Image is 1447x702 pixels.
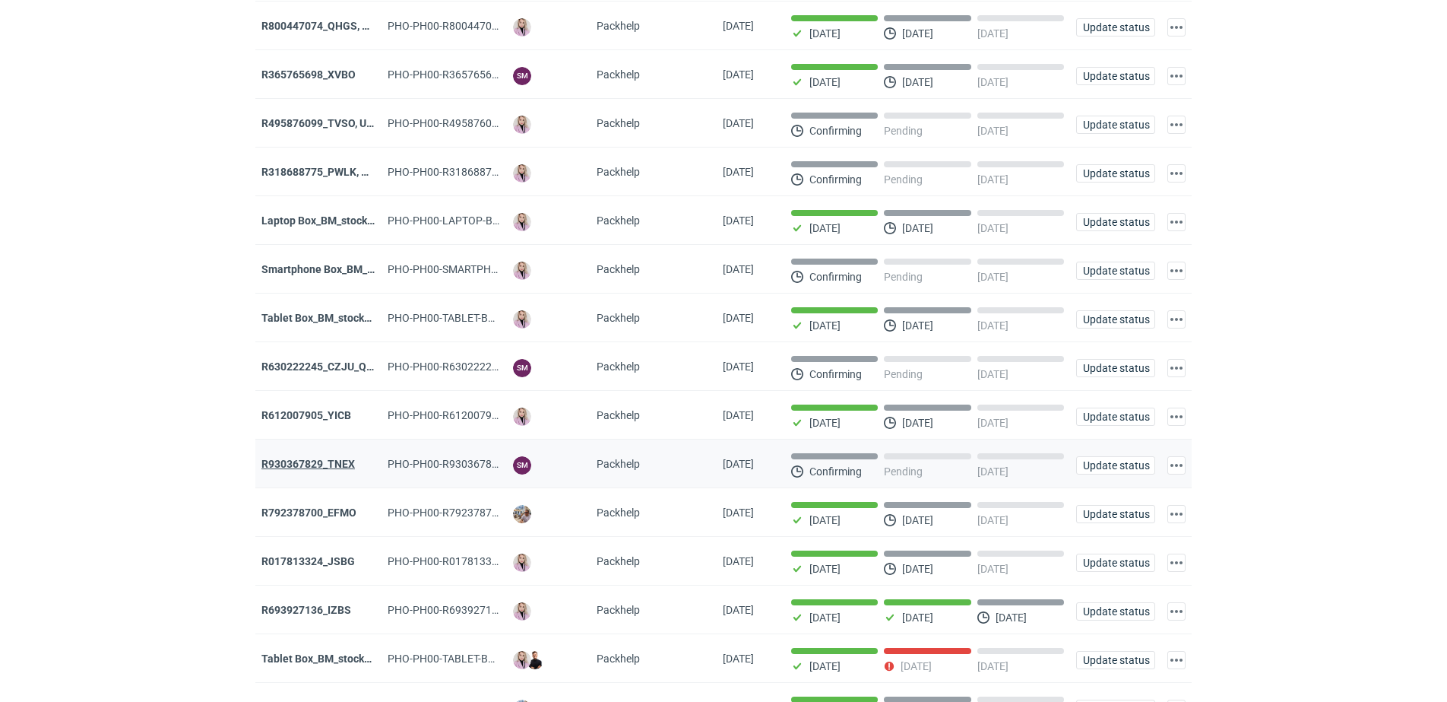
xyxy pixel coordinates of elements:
p: [DATE] [809,514,841,526]
a: Tablet Box_BM_stock_TEST RUN [261,653,419,665]
span: Update status [1083,460,1148,471]
p: [DATE] [977,76,1008,88]
span: Update status [1083,557,1148,568]
span: Update status [1083,265,1148,276]
a: R630222245_CZJU_QNLS_PWUU [261,361,421,373]
p: [DATE] [977,514,1008,526]
span: 07/10/2025 [723,68,754,81]
p: [DATE] [902,563,933,575]
p: [DATE] [977,271,1008,283]
p: [DATE] [809,660,841,672]
span: 02/10/2025 [723,409,754,421]
span: PHO-PH00-R800447074_QHGS,-NYZC,-DXPA,-QBLZ [388,20,633,32]
span: Packhelp [597,312,640,324]
strong: Laptop Box_BM_stock_TEST RUN [261,214,422,227]
p: [DATE] [977,465,1008,478]
strong: R792378700_EFMO [261,507,356,519]
p: [DATE] [902,417,933,429]
img: Klaudia Wiśniewska [513,164,531,183]
img: Tomasz Kubiak [526,651,544,669]
button: Actions [1167,310,1186,329]
strong: R693927136_IZBS [261,604,351,616]
span: PHO-PH00-R318688775_PWLK,-WTKU [388,166,572,178]
p: [DATE] [902,222,933,234]
span: Update status [1083,71,1148,81]
img: Michał Palasek [513,505,531,523]
a: R930367829_TNEX [261,458,355,470]
span: Packhelp [597,361,640,373]
p: [DATE] [996,611,1027,624]
span: PHO-PH00-R495876099_TVSO,-UQHI [388,117,565,129]
p: [DATE] [977,563,1008,575]
span: Update status [1083,119,1148,130]
a: R365765698_XVBO [261,68,356,81]
p: [DATE] [977,368,1008,380]
button: Actions [1167,67,1186,85]
span: Update status [1083,606,1148,617]
button: Update status [1076,359,1155,377]
span: Update status [1083,655,1148,665]
p: [DATE] [901,660,932,672]
button: Update status [1076,213,1155,231]
p: [DATE] [809,222,841,234]
span: PHO-PH00-SMARTPHONE-BOX_BM_STOCK_TEST-RUN [388,263,647,275]
span: Update status [1083,217,1148,227]
p: [DATE] [902,514,933,526]
img: Klaudia Wiśniewska [513,408,531,426]
p: [DATE] [809,76,841,88]
button: Actions [1167,359,1186,377]
img: Klaudia Wiśniewska [513,651,531,669]
p: [DATE] [977,27,1008,40]
p: [DATE] [977,173,1008,186]
button: Update status [1076,554,1155,572]
p: Pending [884,368,923,380]
button: Update status [1076,505,1155,523]
p: Confirming [809,271,862,283]
button: Actions [1167,602,1186,621]
p: [DATE] [977,319,1008,332]
button: Update status [1076,116,1155,134]
span: Packhelp [597,166,640,178]
span: Packhelp [597,604,640,616]
strong: R800447074_QHGS, NYZC, DXPA, QBLZ [261,20,453,32]
span: PHO-PH00-TABLET-BOX_BM_STOCK_TEST-RUN [388,653,613,665]
span: Packhelp [597,409,640,421]
span: 29/09/2025 [723,507,754,519]
button: Update status [1076,67,1155,85]
button: Update status [1076,651,1155,669]
button: Update status [1076,602,1155,621]
img: Klaudia Wiśniewska [513,18,531,37]
span: PHO-PH00-R612007905_YICB [388,409,531,421]
figcaption: SM [513,359,531,377]
span: Packhelp [597,653,640,665]
p: [DATE] [902,27,933,40]
a: R318688775_PWLK, WTKU [261,166,391,178]
strong: R017813324_JSBG [261,555,355,567]
p: Confirming [809,368,862,380]
span: 01/10/2025 [723,458,754,470]
span: Packhelp [597,68,640,81]
span: 07/10/2025 [723,166,754,178]
button: Actions [1167,408,1186,426]
button: Actions [1167,651,1186,669]
button: Update status [1076,164,1155,183]
img: Klaudia Wiśniewska [513,310,531,329]
img: Klaudia Wiśniewska [513,554,531,572]
span: Packhelp [597,555,640,567]
p: [DATE] [902,319,933,332]
p: [DATE] [977,660,1008,672]
button: Actions [1167,213,1186,231]
p: Confirming [809,465,862,478]
span: PHO-PH00-R365765698_XVBO [388,68,537,81]
p: Pending [884,173,923,186]
p: Pending [884,271,923,283]
p: [DATE] [977,222,1008,234]
span: Update status [1083,22,1148,33]
span: Packhelp [597,458,640,470]
span: Update status [1083,509,1148,519]
a: R612007905_YICB [261,409,351,421]
p: [DATE] [809,319,841,332]
button: Update status [1076,408,1155,426]
a: R495876099_TVSO, UQHI [261,117,385,129]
